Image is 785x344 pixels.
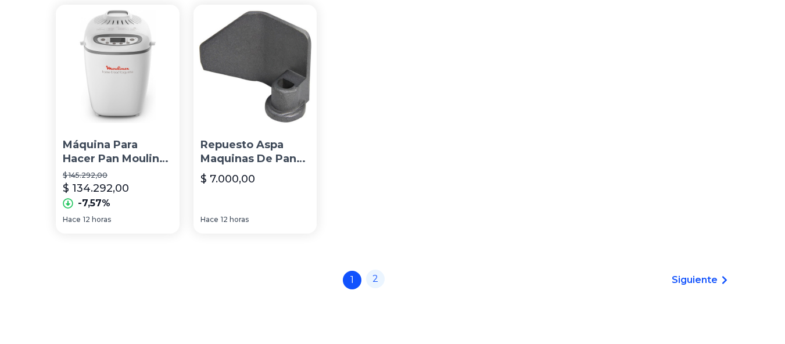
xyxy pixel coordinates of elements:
[366,270,385,288] a: 2
[221,215,249,224] span: 12 horas
[200,215,218,224] span: Hace
[193,5,317,128] img: Repuesto Aspa Maquinas De Pan Sindelen Moulinex Tefal
[193,5,317,234] a: Repuesto Aspa Maquinas De Pan Sindelen Moulinex TefalRepuesto Aspa Maquinas De Pan Sindelen Mouli...
[63,180,129,196] p: $ 134.292,00
[56,5,180,128] img: Máquina Para Hacer Pan Moulinex Home Bread Baguette Blanco Y Gris 220v
[83,215,111,224] span: 12 horas
[63,171,173,180] p: $ 145.292,00
[78,196,110,210] p: -7,57%
[56,5,180,234] a: Máquina Para Hacer Pan Moulinex Home Bread Baguette Blanco Y Gris 220vMáquina Para Hacer Pan Moul...
[200,138,310,167] p: Repuesto Aspa Maquinas De Pan Sindelen Moulinex Tefal
[63,215,81,224] span: Hace
[672,273,718,287] span: Siguiente
[200,171,255,187] p: $ 7.000,00
[63,138,173,167] p: Máquina Para Hacer Pan Moulinex Home Bread Baguette Blanco Y Gris 220v
[672,273,729,287] a: Siguiente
